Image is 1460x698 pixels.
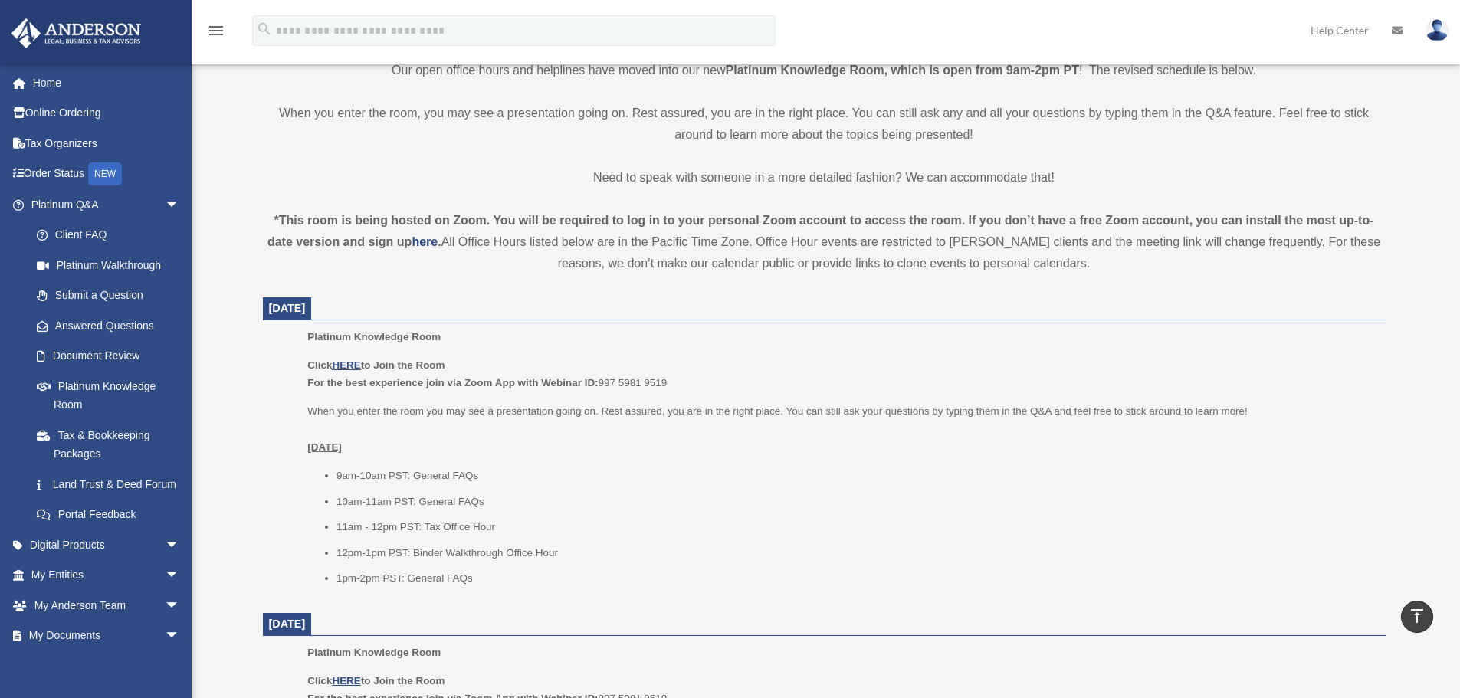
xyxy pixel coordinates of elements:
[412,235,438,248] a: here
[1426,19,1449,41] img: User Pic
[307,402,1374,457] p: When you enter the room you may see a presentation going on. Rest assured, you are in the right p...
[11,159,203,190] a: Order StatusNEW
[1401,601,1433,633] a: vertical_align_top
[21,220,203,251] a: Client FAQ
[263,167,1386,188] p: Need to speak with someone in a more detailed fashion? We can accommodate that!
[207,27,225,40] a: menu
[11,621,203,651] a: My Documentsarrow_drop_down
[88,162,122,185] div: NEW
[165,189,195,221] span: arrow_drop_down
[269,618,306,630] span: [DATE]
[336,518,1375,536] li: 11am - 12pm PST: Tax Office Hour
[207,21,225,40] i: menu
[438,235,441,248] strong: .
[11,67,203,98] a: Home
[11,560,203,591] a: My Entitiesarrow_drop_down
[21,469,203,500] a: Land Trust & Deed Forum
[336,544,1375,562] li: 12pm-1pm PST: Binder Walkthrough Office Hour
[1408,607,1426,625] i: vertical_align_top
[332,675,360,687] a: HERE
[256,21,273,38] i: search
[336,569,1375,588] li: 1pm-2pm PST: General FAQs
[307,359,445,371] b: Click to Join the Room
[11,98,203,129] a: Online Ordering
[307,441,342,453] u: [DATE]
[269,302,306,314] span: [DATE]
[165,560,195,591] span: arrow_drop_down
[21,250,203,280] a: Platinum Walkthrough
[307,377,598,388] b: For the best experience join via Zoom App with Webinar ID:
[263,103,1386,146] p: When you enter the room, you may see a presentation going on. Rest assured, you are in the right ...
[21,371,195,420] a: Platinum Knowledge Room
[307,356,1374,392] p: 997 5981 9519
[11,189,203,220] a: Platinum Q&Aarrow_drop_down
[263,60,1386,81] p: Our open office hours and helplines have moved into our new ! The revised schedule is below.
[21,280,203,311] a: Submit a Question
[263,210,1386,274] div: All Office Hours listed below are in the Pacific Time Zone. Office Hour events are restricted to ...
[726,64,1079,77] strong: Platinum Knowledge Room, which is open from 9am-2pm PT
[11,590,203,621] a: My Anderson Teamarrow_drop_down
[21,420,203,469] a: Tax & Bookkeeping Packages
[307,675,445,687] b: Click to Join the Room
[7,18,146,48] img: Anderson Advisors Platinum Portal
[336,467,1375,485] li: 9am-10am PST: General FAQs
[332,359,360,371] a: HERE
[307,331,441,342] span: Platinum Knowledge Room
[21,310,203,341] a: Answered Questions
[267,214,1374,248] strong: *This room is being hosted on Zoom. You will be required to log in to your personal Zoom account ...
[11,128,203,159] a: Tax Organizers
[165,529,195,561] span: arrow_drop_down
[336,493,1375,511] li: 10am-11am PST: General FAQs
[165,621,195,652] span: arrow_drop_down
[21,341,203,372] a: Document Review
[21,500,203,530] a: Portal Feedback
[307,647,441,658] span: Platinum Knowledge Room
[11,529,203,560] a: Digital Productsarrow_drop_down
[165,590,195,621] span: arrow_drop_down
